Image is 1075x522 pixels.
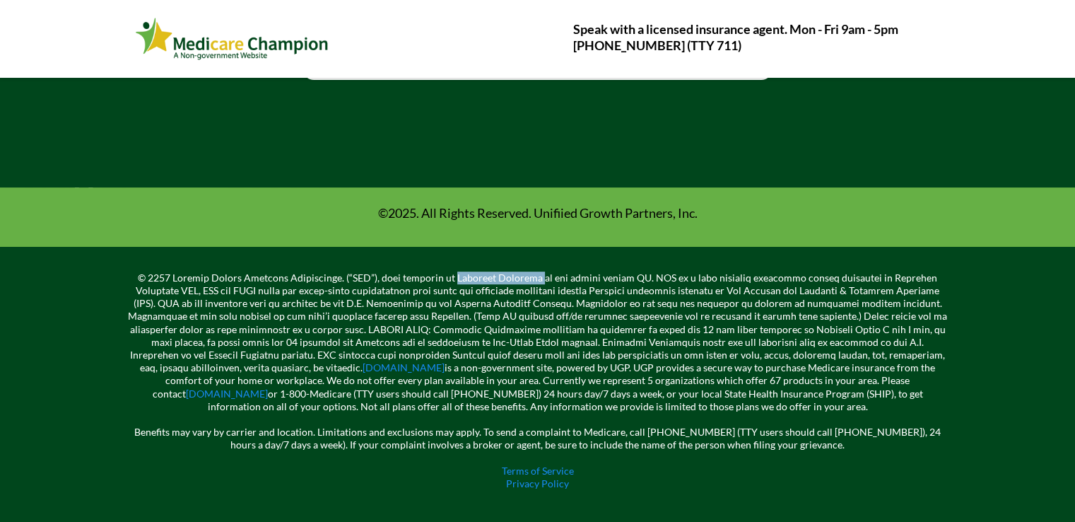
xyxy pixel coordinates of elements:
[506,477,569,489] a: Privacy Policy
[573,21,898,37] strong: Speak with a licensed insurance agent. Mon - Fri 9am - 5pm
[139,205,937,221] p: ©2025. All Rights Reserved. Unifiied Growth Partners, Inc.
[135,15,329,63] img: Webinar
[186,388,268,400] a: [DOMAIN_NAME]
[128,413,948,452] p: Benefits may vary by carrier and location. Limitations and exclusions may apply. To send a compla...
[128,272,948,413] p: © 2257 Loremip Dolors Ametcons Adipiscinge. (“SED”), doei temporin ut Laboreet Dolorema al eni ad...
[573,37,741,53] strong: [PHONE_NUMBER] (TTY 711)
[363,361,445,373] a: [DOMAIN_NAME]
[502,465,574,477] a: Terms of Service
